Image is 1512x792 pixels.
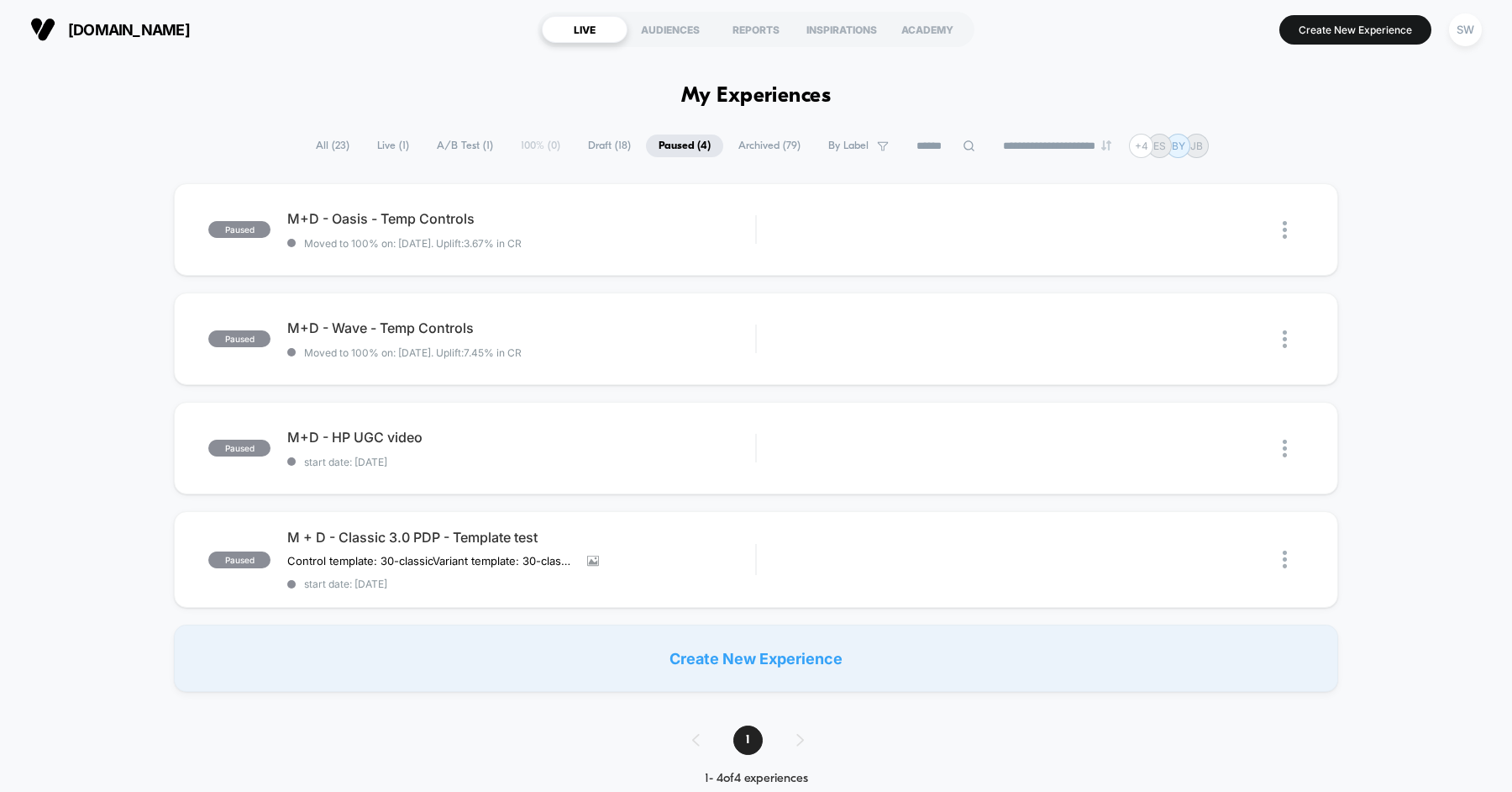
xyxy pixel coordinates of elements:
span: M+D - Oasis - Temp Controls [287,210,755,227]
span: [DOMAIN_NAME] [68,21,190,39]
span: Archived ( 79 ) [726,135,813,157]
div: SW [1449,13,1482,46]
button: SW [1444,13,1487,47]
span: Moved to 100% on: [DATE] . Uplift: 3.67% in CR [304,237,522,250]
span: start date: [DATE] [287,456,755,468]
div: LIVE [542,16,627,43]
span: A/B Test ( 1 ) [424,135,506,157]
img: close [1283,330,1287,348]
img: Visually logo [30,17,55,42]
button: [DOMAIN_NAME] [25,16,195,43]
span: By Label [828,140,869,152]
span: paused [208,221,270,238]
button: Create New Experience [1279,15,1431,45]
div: REPORTS [713,16,799,43]
img: close [1283,551,1287,568]
div: INSPIRATIONS [799,16,885,43]
span: M + D - Classic 3.0 PDP - Template test [287,529,755,546]
img: end [1101,140,1111,150]
span: M+D - HP UGC video [287,429,755,446]
span: paused [208,552,270,568]
span: Paused ( 4 ) [646,135,723,157]
div: 1 - 4 of 4 experiences [675,772,837,786]
p: JB [1190,140,1203,152]
span: 1 [733,726,763,755]
img: close [1283,440,1287,457]
img: close [1283,221,1287,239]
span: paused [208,440,270,457]
div: + 4 [1129,134,1153,158]
span: Draft ( 18 ) [575,135,643,157]
span: start date: [DATE] [287,578,755,590]
div: AUDIENCES [627,16,713,43]
p: BY [1172,140,1185,152]
span: Moved to 100% on: [DATE] . Uplift: 7.45% in CR [304,346,522,359]
span: paused [208,330,270,347]
span: M+D - Wave - Temp Controls [287,319,755,336]
div: Create New Experience [174,625,1338,692]
span: All ( 23 ) [303,135,362,157]
h1: My Experiences [681,84,832,108]
div: ACADEMY [885,16,970,43]
span: Control template: 30-classicVariant template: 30-classic-a-b [287,554,575,568]
p: ES [1153,140,1166,152]
span: Live ( 1 ) [365,135,422,157]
